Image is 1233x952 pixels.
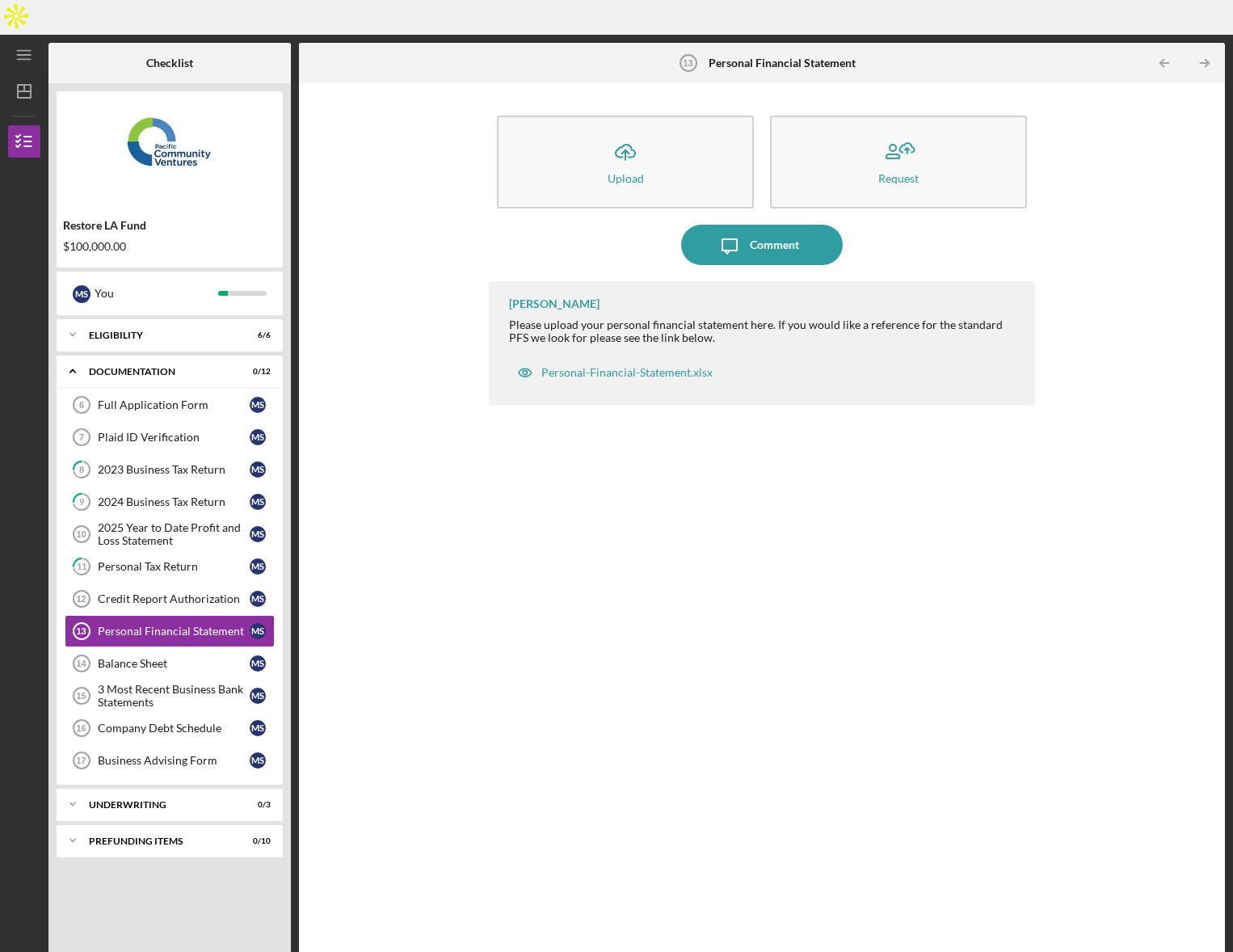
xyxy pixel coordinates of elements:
tspan: 17 [76,756,86,765]
div: You [95,280,218,307]
div: M S [250,397,266,413]
div: Prefunding Items [89,836,230,846]
div: M S [250,688,266,704]
div: 2025 Year to Date Profit and Loss Statement [98,521,250,547]
button: Upload [497,116,754,209]
div: M S [250,655,266,672]
div: Credit Report Authorization [98,592,250,605]
tspan: 6 [79,400,84,410]
div: Please upload your personal financial statement here. If you would like a reference for the stand... [509,318,1019,344]
tspan: 15 [76,691,86,701]
a: 13Personal Financial StatementMS [65,615,275,647]
div: Personal Financial Statement [98,625,250,638]
tspan: 7 [79,432,84,442]
a: 7Plaid ID VerificationMS [65,421,275,453]
a: 17Business Advising FormMS [65,744,275,777]
div: M S [250,623,266,639]
tspan: 9 [79,497,85,508]
img: Product logo [57,99,283,196]
b: Checklist [146,57,193,70]
a: 6Full Application FormMS [65,389,275,421]
div: M S [73,285,90,303]
button: Request [770,116,1027,209]
div: Request [878,172,919,184]
div: M S [250,526,266,542]
div: 0 / 10 [242,836,271,846]
button: Personal-Financial-Statement.xlsx [509,356,721,389]
tspan: 12 [76,594,86,604]
div: Personal-Financial-Statement.xlsx [541,366,713,379]
a: 12Credit Report AuthorizationMS [65,583,275,615]
div: 6 / 6 [242,331,271,340]
div: Eligibility [89,331,230,340]
a: 11Personal Tax ReturnMS [65,550,275,583]
div: 0 / 12 [242,367,271,377]
div: Underwriting [89,800,230,810]
button: Comment [681,225,843,265]
tspan: 13 [683,58,692,68]
tspan: 8 [79,465,84,475]
tspan: 14 [76,659,86,668]
a: 153 Most Recent Business Bank StatementsMS [65,680,275,712]
div: Company Debt Schedule [98,722,250,735]
div: M S [250,461,266,478]
div: $100,000.00 [63,240,276,253]
div: Full Application Form [98,398,250,411]
a: 92024 Business Tax ReturnMS [65,486,275,518]
tspan: 13 [76,626,86,636]
div: M S [250,752,266,769]
b: Personal Financial Statement [709,57,856,70]
a: 102025 Year to Date Profit and Loss StatementMS [65,518,275,550]
div: 0 / 3 [242,800,271,810]
div: 3 Most Recent Business Bank Statements [98,683,250,709]
div: Documentation [89,367,230,377]
div: 2023 Business Tax Return [98,463,250,476]
a: 14Balance SheetMS [65,647,275,680]
a: 16Company Debt ScheduleMS [65,712,275,744]
div: Personal Tax Return [98,560,250,573]
div: Restore LA Fund [63,219,276,232]
div: Business Advising Form [98,754,250,767]
div: M S [250,494,266,510]
div: M S [250,720,266,736]
div: 2024 Business Tax Return [98,495,250,508]
div: M S [250,558,266,575]
div: Balance Sheet [98,657,250,670]
div: [PERSON_NAME] [509,297,600,310]
div: Comment [750,225,799,265]
tspan: 11 [77,562,86,572]
div: M S [250,591,266,607]
tspan: 16 [76,723,86,733]
tspan: 10 [76,529,86,539]
a: 82023 Business Tax ReturnMS [65,453,275,486]
div: M S [250,429,266,445]
div: Upload [608,172,644,184]
div: Plaid ID Verification [98,431,250,444]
